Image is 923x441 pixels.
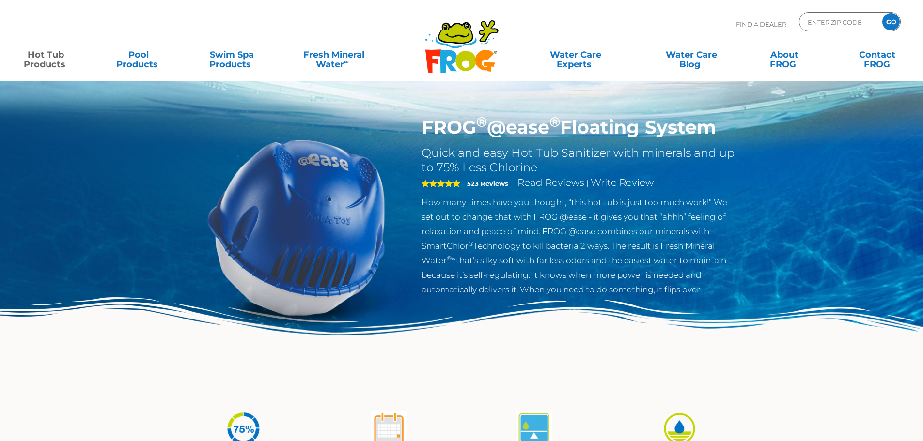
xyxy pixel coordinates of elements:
p: Find A Dealer [736,12,786,36]
span: | [586,179,589,188]
span: 5 [422,180,460,187]
input: Zip Code Form [807,15,872,29]
img: hot-tub-product-atease-system.png [186,116,407,338]
h1: FROG @ease Floating System [422,116,738,138]
sup: ®∞ [447,255,456,262]
a: Water CareExperts [517,45,634,64]
a: Fresh MineralWater∞ [288,45,379,64]
a: ContactFROG [841,45,913,64]
sup: ® [476,113,487,130]
strong: 523 Reviews [467,180,508,187]
h2: Quick and easy Hot Tub Sanitizer with minerals and up to 75% Less Chlorine [422,146,738,175]
a: Swim SpaProducts [196,45,268,64]
a: AboutFROG [748,45,820,64]
sup: ® [549,113,560,130]
a: Water CareBlog [655,45,727,64]
input: GO [882,13,900,30]
sup: ∞ [344,58,349,65]
a: PoolProducts [103,45,175,64]
a: Read Reviews [517,177,584,188]
a: Hot TubProducts [10,45,82,64]
sup: ® [469,240,473,247]
p: How many times have you thought, “this hot tub is just too much work!” We set out to change that ... [422,195,738,297]
a: Write Review [591,177,654,188]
